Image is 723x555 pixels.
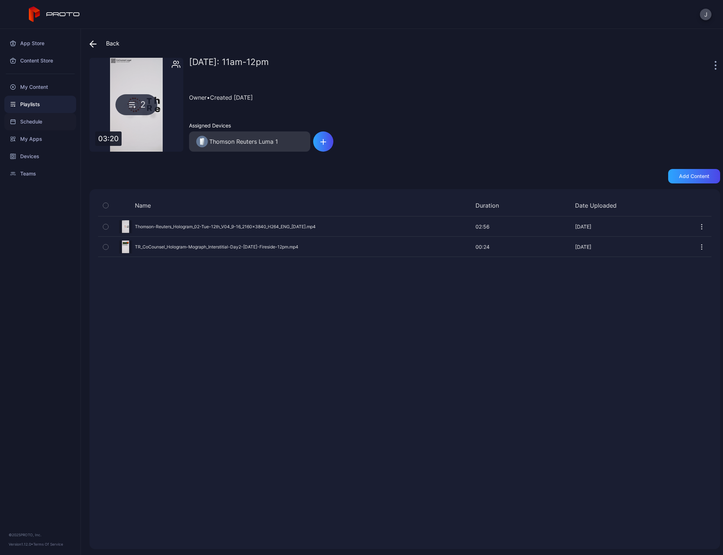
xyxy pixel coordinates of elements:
a: App Store [4,35,76,52]
div: [DATE]: 11am-12pm [189,58,713,72]
div: 2 [115,94,157,115]
div: Duration [476,202,512,209]
a: My Content [4,78,76,96]
div: Thomson Reuters Luma 1 [209,137,278,146]
a: Devices [4,148,76,165]
a: Playlists [4,96,76,113]
div: Back [89,35,119,52]
div: Name [113,202,412,209]
button: J [700,9,711,20]
a: Content Store [4,52,76,69]
a: Terms Of Service [33,542,63,546]
div: Owner • Created [DATE] [189,81,720,114]
a: Schedule [4,113,76,130]
span: Version 1.12.0 • [9,542,33,546]
div: © 2025 PROTO, Inc. [9,532,72,538]
a: Teams [4,165,76,182]
div: Assigned Devices [189,122,310,129]
div: Add content [679,173,709,179]
a: My Apps [4,130,76,148]
div: Date Uploaded [575,202,629,209]
button: Add content [668,169,720,183]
